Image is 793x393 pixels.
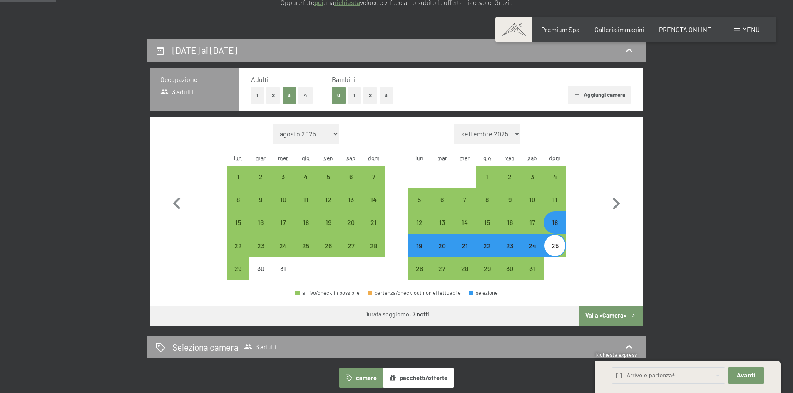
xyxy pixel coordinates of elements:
[498,166,521,188] div: Fri Jan 02 2026
[295,166,317,188] div: Thu Dec 04 2025
[408,234,430,257] div: arrivo/check-in possibile
[521,166,544,188] div: Sat Jan 03 2026
[541,25,579,33] a: Premium Spa
[383,368,454,387] button: pacchetti/offerte
[431,211,453,234] div: Tue Jan 13 2026
[544,173,565,194] div: 4
[296,196,316,217] div: 11
[272,211,294,234] div: Wed Dec 17 2025
[498,188,521,211] div: arrivo/check-in possibile
[521,188,544,211] div: arrivo/check-in possibile
[227,166,249,188] div: Mon Dec 01 2025
[250,242,271,263] div: 23
[521,211,544,234] div: arrivo/check-in possibile
[476,166,498,188] div: Thu Jan 01 2026
[249,166,272,188] div: arrivo/check-in possibile
[228,173,249,194] div: 1
[728,367,764,384] button: Avanti
[317,234,340,257] div: arrivo/check-in possibile
[498,257,521,280] div: Fri Jan 30 2026
[272,234,294,257] div: arrivo/check-in possibile
[172,341,239,353] h2: Seleziona camera
[604,124,628,280] button: Mese successivo
[476,257,498,280] div: Thu Jan 29 2026
[544,211,566,234] div: arrivo/check-in possibile
[341,219,361,240] div: 20
[318,242,339,263] div: 26
[273,173,293,194] div: 3
[227,211,249,234] div: Mon Dec 15 2025
[362,211,385,234] div: arrivo/check-in possibile
[521,257,544,280] div: arrivo/check-in possibile
[476,211,498,234] div: Thu Jan 15 2026
[454,196,475,217] div: 7
[408,188,430,211] div: Mon Jan 05 2026
[296,219,316,240] div: 18
[453,257,476,280] div: arrivo/check-in possibile
[249,188,272,211] div: Tue Dec 09 2025
[165,124,189,280] button: Mese precedente
[266,87,280,104] button: 2
[521,234,544,257] div: Sat Jan 24 2026
[272,234,294,257] div: Wed Dec 24 2025
[737,372,756,379] span: Avanti
[742,25,760,33] span: Menu
[408,188,430,211] div: arrivo/check-in possibile
[408,257,430,280] div: arrivo/check-in possibile
[318,173,339,194] div: 5
[228,242,249,263] div: 22
[544,234,566,257] div: Sun Jan 25 2026
[227,166,249,188] div: arrivo/check-in possibile
[340,234,362,257] div: Sat Dec 27 2025
[318,219,339,240] div: 19
[413,311,429,318] b: 7 notti
[318,196,339,217] div: 12
[521,166,544,188] div: arrivo/check-in possibile
[234,154,242,161] abbr: lunedì
[544,188,566,211] div: Sun Jan 11 2026
[249,234,272,257] div: arrivo/check-in possibile
[295,211,317,234] div: arrivo/check-in possibile
[340,188,362,211] div: Sat Dec 13 2025
[431,234,453,257] div: arrivo/check-in possibile
[477,265,497,286] div: 29
[227,257,249,280] div: Mon Dec 29 2025
[272,188,294,211] div: arrivo/check-in possibile
[476,211,498,234] div: arrivo/check-in possibile
[296,173,316,194] div: 4
[295,188,317,211] div: arrivo/check-in possibile
[431,257,453,280] div: arrivo/check-in possibile
[432,219,452,240] div: 13
[408,257,430,280] div: Mon Jan 26 2026
[363,87,377,104] button: 2
[659,25,711,33] a: PRENOTA ONLINE
[249,234,272,257] div: Tue Dec 23 2025
[476,234,498,257] div: Thu Jan 22 2026
[348,87,361,104] button: 1
[594,25,644,33] a: Galleria immagini
[362,188,385,211] div: Sun Dec 14 2025
[339,368,383,387] button: camere
[431,211,453,234] div: arrivo/check-in possibile
[341,173,361,194] div: 6
[368,154,380,161] abbr: domenica
[317,211,340,234] div: arrivo/check-in possibile
[317,211,340,234] div: Fri Dec 19 2025
[477,173,497,194] div: 1
[521,188,544,211] div: Sat Jan 10 2026
[476,188,498,211] div: arrivo/check-in possibile
[521,211,544,234] div: Sat Jan 17 2026
[272,188,294,211] div: Wed Dec 10 2025
[278,154,288,161] abbr: mercoledì
[251,75,268,83] span: Adulti
[544,211,566,234] div: Sun Jan 18 2026
[295,188,317,211] div: Thu Dec 11 2025
[498,211,521,234] div: Fri Jan 16 2026
[544,234,566,257] div: arrivo/check-in possibile
[522,242,543,263] div: 24
[498,234,521,257] div: Fri Jan 23 2026
[273,196,293,217] div: 10
[362,234,385,257] div: Sun Dec 28 2025
[227,234,249,257] div: arrivo/check-in possibile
